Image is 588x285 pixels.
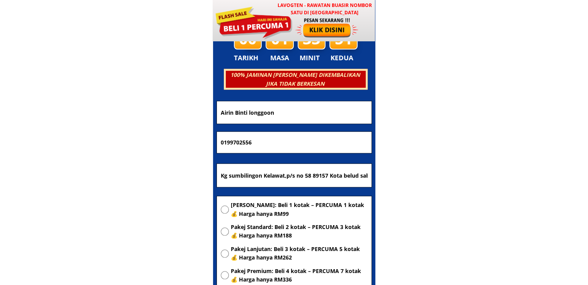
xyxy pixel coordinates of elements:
[274,2,375,16] h3: LAVOGTEN - Rawatan Buasir Nombor Satu di [GEOGRAPHIC_DATA]
[231,201,368,218] span: [PERSON_NAME]: Beli 1 kotak – PERCUMA 1 kotak 💰 Harga hanya RM99
[234,53,266,63] h3: TARIKH
[219,132,370,153] input: Nombor Telefon Bimbit
[225,71,365,88] h3: 100% JAMINAN [PERSON_NAME] DIKEMBALIKAN JIKA TIDAK BERKESAN
[231,267,368,284] span: Pakej Premium: Beli 4 kotak – PERCUMA 7 kotak 💰 Harga hanya RM336
[331,53,356,63] h3: KEDUA
[267,53,293,63] h3: MASA
[231,245,368,262] span: Pakej Lanjutan: Beli 3 kotak – PERCUMA 5 kotak 💰 Harga hanya RM262
[231,223,368,240] span: Pakej Standard: Beli 2 kotak – PERCUMA 3 kotak 💰 Harga hanya RM188
[300,53,323,63] h3: MINIT
[219,164,370,187] input: Alamat
[219,101,370,123] input: Nama penuh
